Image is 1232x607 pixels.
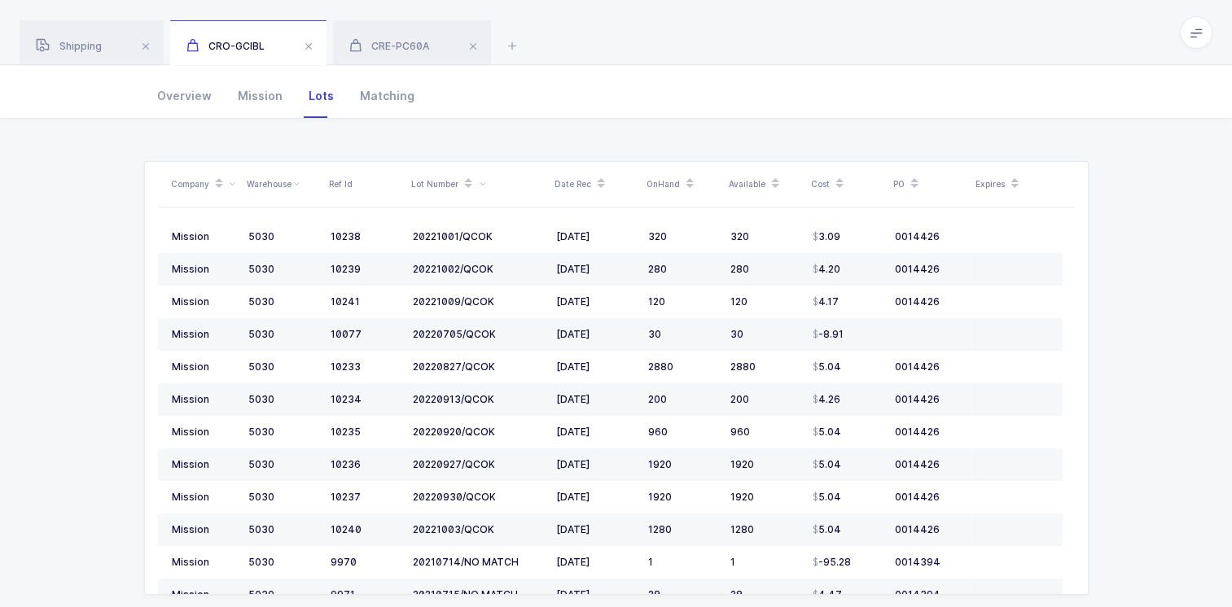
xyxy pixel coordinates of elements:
[172,523,235,536] div: Mission
[730,230,800,243] div: 320
[813,263,840,276] div: 4.20
[248,588,318,601] div: 5030
[730,328,800,341] div: 30
[172,230,235,243] div: Mission
[730,458,800,471] div: 1920
[648,426,717,439] div: 960
[171,170,237,198] div: Company
[647,170,719,198] div: OnHand
[556,393,635,406] div: [DATE]
[248,230,318,243] div: 5030
[895,556,964,569] div: 0014394
[248,295,318,308] div: 5030
[347,74,414,118] div: Matching
[730,426,800,439] div: 960
[172,556,235,569] div: Mission
[895,295,964,308] div: 0014426
[331,588,355,600] span: 9971
[730,588,800,601] div: 28
[556,523,635,536] div: [DATE]
[172,328,235,341] div: Mission
[248,393,318,406] div: 5030
[555,170,637,198] div: Date Rec
[248,458,318,471] div: 5030
[248,426,318,439] div: 5030
[331,458,361,470] span: 10236
[730,360,800,373] div: 2880
[248,523,318,536] div: 5030
[413,295,494,308] span: 20221009/QCOK
[556,295,635,308] div: [DATE]
[976,170,1058,198] div: Expires
[556,230,635,243] div: [DATE]
[648,360,717,373] div: 2880
[413,426,495,438] span: 20220920/QCOK
[186,40,265,52] span: CRO-GCIBL
[172,295,235,308] div: Mission
[648,328,717,341] div: 30
[813,556,851,569] div: -95.28
[895,523,964,536] div: 0014426
[813,491,841,504] div: 5.04
[730,393,800,406] div: 200
[895,263,964,276] div: 0014426
[895,393,964,406] div: 0014426
[730,523,800,536] div: 1280
[648,556,717,569] div: 1
[413,458,495,470] span: 20220927/QCOK
[813,295,839,308] div: 4.17
[411,170,545,198] div: Lot Number
[331,393,362,405] span: 10234
[331,491,361,503] span: 10237
[296,74,347,118] div: Lots
[413,230,493,242] span: 20221001/QCOK
[556,458,635,471] div: [DATE]
[331,360,361,373] span: 10233
[648,458,717,471] div: 1920
[895,588,964,601] div: 0014394
[172,426,235,439] div: Mission
[811,170,883,198] div: Cost
[172,360,235,373] div: Mission
[225,74,296,118] div: Mission
[413,393,494,405] span: 20220913/QCOK
[331,295,360,308] span: 10241
[331,328,362,340] span: 10077
[172,458,235,471] div: Mission
[248,328,318,341] div: 5030
[248,263,318,276] div: 5030
[813,393,840,406] div: 4.26
[729,170,801,198] div: Available
[813,328,844,341] div: -8.91
[413,491,496,503] span: 20220930/QCOK
[172,491,235,504] div: Mission
[413,328,496,340] span: 20220705/QCOK
[648,491,717,504] div: 1920
[895,360,964,373] div: 0014426
[172,588,235,601] div: Mission
[248,491,318,504] div: 5030
[413,588,518,600] span: 20210715/NO MATCH
[648,393,717,406] div: 200
[556,263,635,276] div: [DATE]
[157,74,225,118] div: Overview
[331,556,357,568] span: 9970
[556,426,635,439] div: [DATE]
[331,523,362,535] span: 10240
[730,556,800,569] div: 1
[172,263,235,276] div: Mission
[247,170,319,198] div: Warehouse
[556,588,635,601] div: [DATE]
[893,170,966,198] div: PO
[648,295,717,308] div: 120
[413,263,493,275] span: 20221002/QCOK
[813,588,842,601] div: 4.47
[813,230,840,243] div: 3.09
[248,556,318,569] div: 5030
[413,360,495,373] span: 20220827/QCOK
[413,523,494,535] span: 20221003/QCOK
[813,523,841,536] div: 5.04
[895,458,964,471] div: 0014426
[556,328,635,341] div: [DATE]
[730,295,800,308] div: 120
